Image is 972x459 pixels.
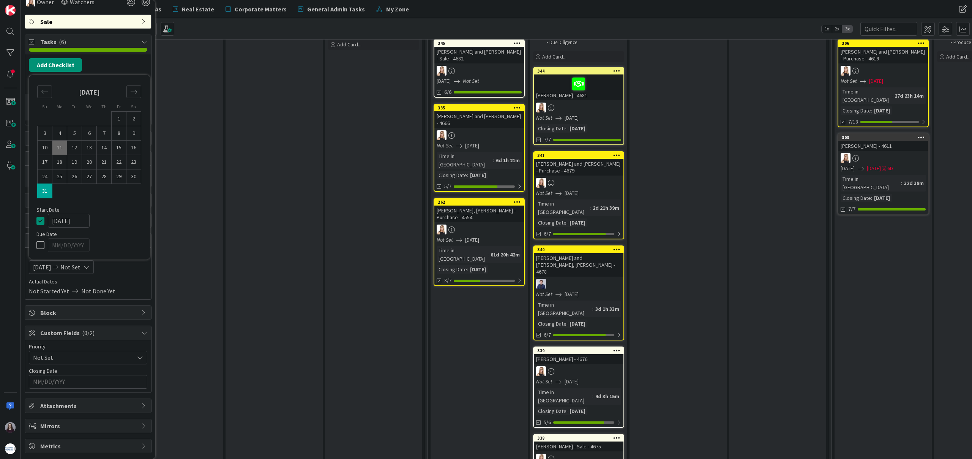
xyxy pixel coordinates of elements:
small: We [86,104,92,109]
div: [PERSON_NAME] and [PERSON_NAME] - Purchase - 4679 [534,159,623,176]
a: 303[PERSON_NAME] - 4611DB[DATE][DATE]6DTime in [GEOGRAPHIC_DATA]:32d 38mClosing Date:[DATE]7/7 [838,133,929,215]
div: 306 [842,41,928,46]
td: Choose Saturday, 08/09/2025 12:00 PM as your check-out date. It’s available. [126,126,141,141]
a: Real Estate [168,2,219,16]
span: 2x [832,25,842,33]
td: Choose Friday, 08/08/2025 12:00 PM as your check-out date. It’s available. [112,126,126,141]
div: 2d 21h 39m [591,204,621,212]
div: 303 [838,134,928,141]
div: Time in [GEOGRAPHIC_DATA] [437,152,493,169]
div: Time in [GEOGRAPHIC_DATA] [437,246,488,263]
span: : [467,171,468,179]
span: Actual Dates [29,278,147,286]
div: 338 [534,435,623,442]
div: [DATE] [872,194,892,202]
span: : [467,265,468,274]
i: Not Set [536,190,552,196]
div: Move forward to switch to the next month. [126,85,141,98]
div: DB [434,130,524,140]
td: Choose Monday, 08/04/2025 12:00 PM as your check-out date. It’s available. [52,126,67,141]
input: Quick Filter... [860,22,917,36]
img: BC [5,422,16,433]
span: Not Set [33,352,130,363]
span: ( 6 ) [59,38,66,46]
a: 335[PERSON_NAME] and [PERSON_NAME] - 4666DBNot Set[DATE]Time in [GEOGRAPHIC_DATA]:6d 1h 21mClosin... [434,104,525,192]
td: Choose Saturday, 08/30/2025 12:00 PM as your check-out date. It’s available. [126,169,141,184]
small: Tu [72,104,77,109]
td: Choose Friday, 08/01/2025 12:00 PM as your check-out date. It’s available. [112,112,126,126]
span: General Admin Tasks [307,5,365,14]
div: Priority [29,344,147,349]
input: MM/DD/YYYY [48,214,90,228]
span: 3x [842,25,852,33]
span: 7/7 [848,205,855,213]
img: DB [536,178,546,188]
div: [PERSON_NAME] - 4676 [534,354,623,364]
i: Not Set [536,378,552,385]
div: 340 [537,247,623,252]
a: Corporate Matters [221,2,291,16]
a: 345[PERSON_NAME] and [PERSON_NAME] - Sale - 4682DB[DATE]Not Set6/6 [434,39,525,98]
div: Closing Date [536,124,566,133]
span: Sale [40,17,137,26]
div: [PERSON_NAME] - 4681 [534,74,623,100]
span: Metrics [40,442,137,451]
div: [PERSON_NAME] and [PERSON_NAME] - Purchase - 4619 [838,47,928,63]
div: DB [534,103,623,112]
div: 338 [537,435,623,441]
div: CU [534,279,623,289]
td: Choose Tuesday, 08/19/2025 12:00 PM as your check-out date. It’s available. [67,155,82,169]
span: : [493,156,494,165]
span: : [590,204,591,212]
td: Choose Tuesday, 08/26/2025 12:00 PM as your check-out date. It’s available. [67,169,82,184]
span: [DATE] [33,263,51,272]
img: DB [437,66,447,76]
span: Add Card... [542,53,566,60]
span: 6/7 [544,230,551,238]
small: Su [42,104,47,109]
span: 6/6 [444,88,451,96]
div: 339[PERSON_NAME] - 4676 [534,347,623,364]
td: Choose Thursday, 08/07/2025 12:00 PM as your check-out date. It’s available. [97,126,112,141]
span: : [592,305,593,313]
a: 340[PERSON_NAME] and [PERSON_NAME], [PERSON_NAME] - 4678CUNot Set[DATE]Time in [GEOGRAPHIC_DATA]:... [533,245,624,340]
div: 341[PERSON_NAME] and [PERSON_NAME] - Purchase - 4679 [534,152,623,176]
span: Add Card... [337,41,361,48]
div: Time in [GEOGRAPHIC_DATA] [841,87,892,104]
td: Choose Sunday, 08/17/2025 12:00 PM as your check-out date. It’s available. [38,155,52,169]
small: Th [101,104,107,109]
i: Not Set [463,78,479,84]
span: Start Date [36,207,60,212]
div: 339 [534,347,623,354]
span: [DATE] [565,290,579,298]
span: [DATE] [841,165,855,173]
td: Choose Wednesday, 08/06/2025 12:00 PM as your check-out date. It’s available. [82,126,97,141]
div: [DATE] [468,265,488,274]
div: Move backward to switch to the previous month. [37,85,52,98]
div: [DATE] [568,124,587,133]
img: DB [437,225,447,234]
div: 344 [537,68,623,74]
img: DB [536,366,546,376]
span: [DATE] [565,114,579,122]
small: Fr [117,104,121,109]
span: My Zone [386,5,409,14]
div: [DATE] [568,218,587,227]
i: Not Set [437,236,453,243]
td: Choose Friday, 08/29/2025 12:00 PM as your check-out date. It’s available. [112,169,126,184]
div: [DATE] [872,106,892,115]
div: [DATE] [568,407,587,415]
span: Tasks [40,37,137,46]
div: [PERSON_NAME] - Sale - 4675 [534,442,623,451]
div: DB [838,66,928,76]
div: 262 [438,199,524,205]
img: DB [536,103,546,112]
div: 303 [842,135,928,140]
a: 339[PERSON_NAME] - 4676DBNot Set[DATE]Time in [GEOGRAPHIC_DATA]:4d 3h 15mClosing Date:[DATE]5/6 [533,347,624,428]
div: 306[PERSON_NAME] and [PERSON_NAME] - Purchase - 4619 [838,40,928,63]
button: Add Checklist [29,58,82,72]
div: 61d 20h 42m [489,250,522,259]
div: 345[PERSON_NAME] and [PERSON_NAME] - Sale - 4682 [434,40,524,63]
span: : [566,407,568,415]
a: 341[PERSON_NAME] and [PERSON_NAME] - Purchase - 4679DBNot Set[DATE]Time in [GEOGRAPHIC_DATA]:2d 2... [533,151,624,239]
